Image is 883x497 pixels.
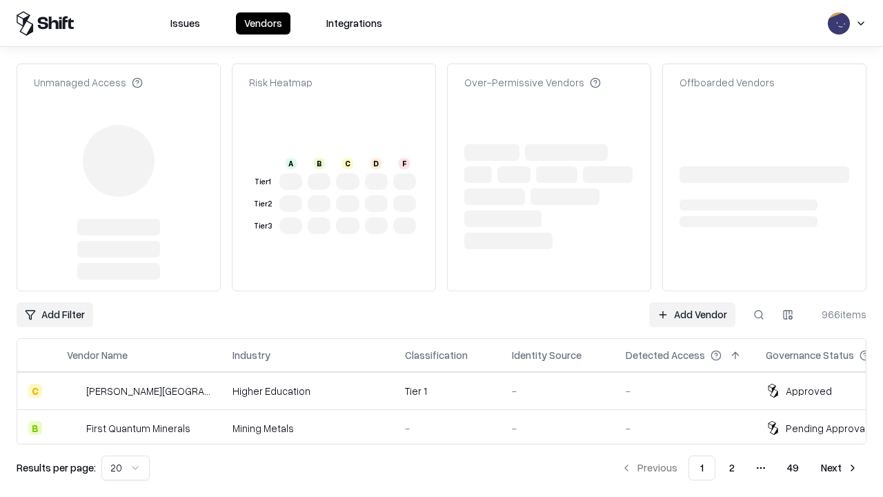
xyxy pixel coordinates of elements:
[249,75,312,90] div: Risk Heatmap
[252,176,274,188] div: Tier 1
[28,421,42,435] div: B
[813,456,866,480] button: Next
[679,75,775,90] div: Offboarded Vendors
[613,456,866,480] nav: pagination
[626,348,705,362] div: Detected Access
[232,421,383,436] div: Mining Metals
[67,421,81,435] img: First Quantum Minerals
[766,348,854,362] div: Governance Status
[405,384,490,398] div: Tier 1
[649,302,735,327] a: Add Vendor
[28,384,42,398] div: C
[405,348,468,362] div: Classification
[776,456,810,480] button: 49
[512,348,582,362] div: Identity Source
[399,158,410,169] div: F
[67,348,128,362] div: Vendor Name
[718,456,746,480] button: 2
[236,12,290,35] button: Vendors
[86,421,190,436] div: First Quantum Minerals
[252,198,274,210] div: Tier 2
[286,158,297,169] div: A
[786,384,832,398] div: Approved
[17,460,96,475] p: Results per page:
[342,158,353,169] div: C
[67,384,81,398] img: Reichman University
[811,307,866,322] div: 966 items
[34,75,143,90] div: Unmanaged Access
[252,220,274,232] div: Tier 3
[626,384,744,398] div: -
[162,12,208,35] button: Issues
[318,12,390,35] button: Integrations
[688,456,715,480] button: 1
[464,75,601,90] div: Over-Permissive Vendors
[17,302,93,327] button: Add Filter
[232,348,270,362] div: Industry
[626,421,744,436] div: -
[512,384,604,398] div: -
[232,384,383,398] div: Higher Education
[314,158,325,169] div: B
[512,421,604,436] div: -
[370,158,381,169] div: D
[405,421,490,436] div: -
[786,421,867,436] div: Pending Approval
[86,384,210,398] div: [PERSON_NAME][GEOGRAPHIC_DATA]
